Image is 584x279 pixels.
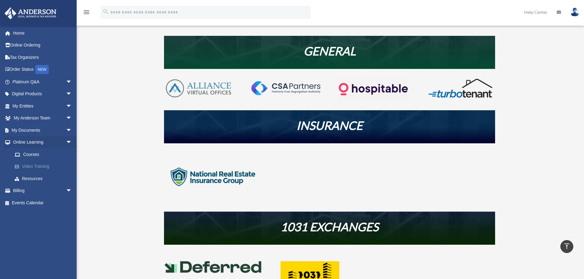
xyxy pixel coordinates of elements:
[281,220,379,234] em: 1031 EXCHANGES
[66,185,78,197] span: arrow_drop_down
[164,153,262,202] img: logo-nreig
[66,124,78,137] span: arrow_drop_down
[339,78,408,100] img: Logo-transparent-dark
[303,44,356,58] em: GENERAL
[4,136,81,149] a: Online Learningarrow_drop_down
[563,243,571,250] i: vertical_align_top
[4,100,81,112] a: My Entitiesarrow_drop_down
[4,51,81,63] a: Tax Organizers
[4,185,81,197] a: Billingarrow_drop_down
[9,148,81,160] a: Courses
[35,65,49,74] div: NEW
[251,81,320,95] img: CSA-partners-Formerly-Cost-Segregation-Authority
[66,112,78,125] span: arrow_drop_down
[296,118,363,132] em: INSURANCE
[66,100,78,112] span: arrow_drop_down
[4,27,81,39] a: Home
[4,124,81,136] a: My Documentsarrow_drop_down
[83,11,90,16] a: menu
[4,76,81,88] a: Platinum Q&Aarrow_drop_down
[164,261,262,273] img: Deferred
[102,8,109,15] i: search
[4,63,81,76] a: Order StatusNEW
[560,240,573,253] a: vertical_align_top
[66,76,78,88] span: arrow_drop_down
[9,172,78,185] a: Resources
[4,39,81,51] a: Online Ordering
[4,112,81,124] a: My Anderson Teamarrow_drop_down
[66,136,78,149] span: arrow_drop_down
[4,197,81,209] a: Events Calendar
[426,78,495,98] img: turbotenant
[164,269,262,277] a: Deferred
[164,78,233,99] img: AVO-logo-1-color
[9,160,81,173] a: Video Training
[83,9,90,16] i: menu
[66,88,78,100] span: arrow_drop_down
[4,88,81,100] a: Digital Productsarrow_drop_down
[570,8,579,17] img: User Pic
[3,7,58,19] img: Anderson Advisors Platinum Portal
